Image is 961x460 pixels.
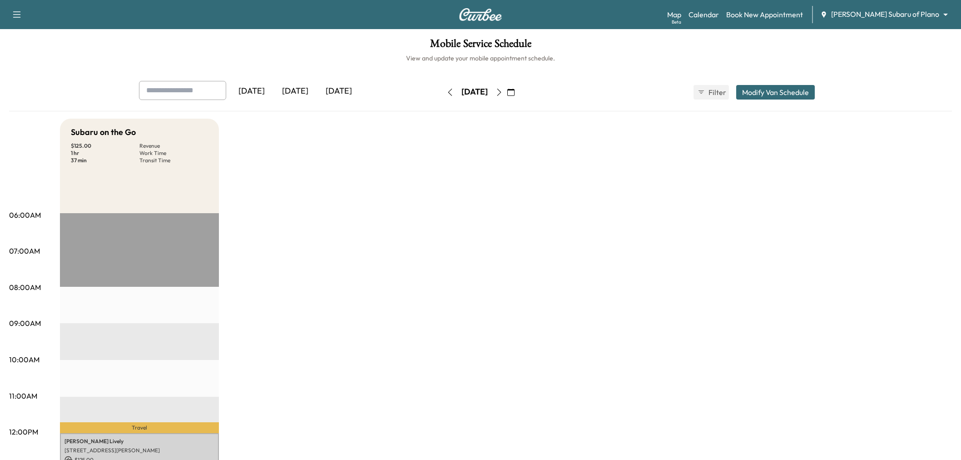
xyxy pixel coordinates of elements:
p: 08:00AM [9,282,41,293]
p: [PERSON_NAME] Lively [64,438,214,445]
p: 10:00AM [9,354,40,365]
div: [DATE] [317,81,361,102]
button: Modify Van Schedule [736,85,815,100]
span: [PERSON_NAME] Subaru of Plano [831,9,939,20]
div: [DATE] [230,81,273,102]
div: [DATE] [461,86,488,98]
h5: Subaru on the Go [71,126,136,139]
p: 1 hr [71,150,139,157]
p: [STREET_ADDRESS][PERSON_NAME] [64,447,214,454]
p: Work Time [139,150,208,157]
p: Revenue [139,142,208,150]
span: Filter [708,87,725,98]
p: 11:00AM [9,390,37,401]
a: Calendar [689,9,719,20]
div: Beta [672,19,681,25]
h6: View and update your mobile appointment schedule. [9,54,952,63]
p: $ 125.00 [71,142,139,150]
p: Travel [60,422,219,433]
p: 09:00AM [9,318,41,329]
img: Curbee Logo [459,8,502,21]
a: MapBeta [667,9,681,20]
button: Filter [694,85,729,100]
p: 12:00PM [9,426,38,437]
a: Book New Appointment [726,9,803,20]
p: 06:00AM [9,210,41,220]
p: 37 min [71,157,139,164]
p: Transit Time [139,157,208,164]
p: 07:00AM [9,245,40,256]
div: [DATE] [273,81,317,102]
h1: Mobile Service Schedule [9,38,952,54]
